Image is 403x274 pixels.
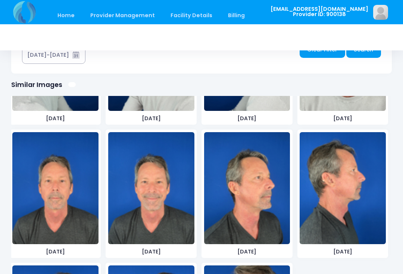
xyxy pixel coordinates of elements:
[271,6,368,17] span: [EMAIL_ADDRESS][DOMAIN_NAME] Provider ID: 900138
[300,132,386,244] img: image
[108,115,194,122] span: [DATE]
[12,248,99,256] span: [DATE]
[204,115,290,122] span: [DATE]
[300,248,386,256] span: [DATE]
[83,7,162,24] a: Provider Management
[204,132,290,244] img: image
[11,81,62,88] h1: Similar Images
[27,51,69,59] div: [DATE]-[DATE]
[12,115,99,122] span: [DATE]
[221,7,252,24] a: Billing
[50,7,82,24] a: Home
[108,248,194,256] span: [DATE]
[300,115,386,122] span: [DATE]
[12,132,99,244] img: image
[108,132,194,244] img: image
[204,248,290,256] span: [DATE]
[253,7,282,24] a: Staff
[373,5,388,20] img: image
[163,7,220,24] a: Facility Details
